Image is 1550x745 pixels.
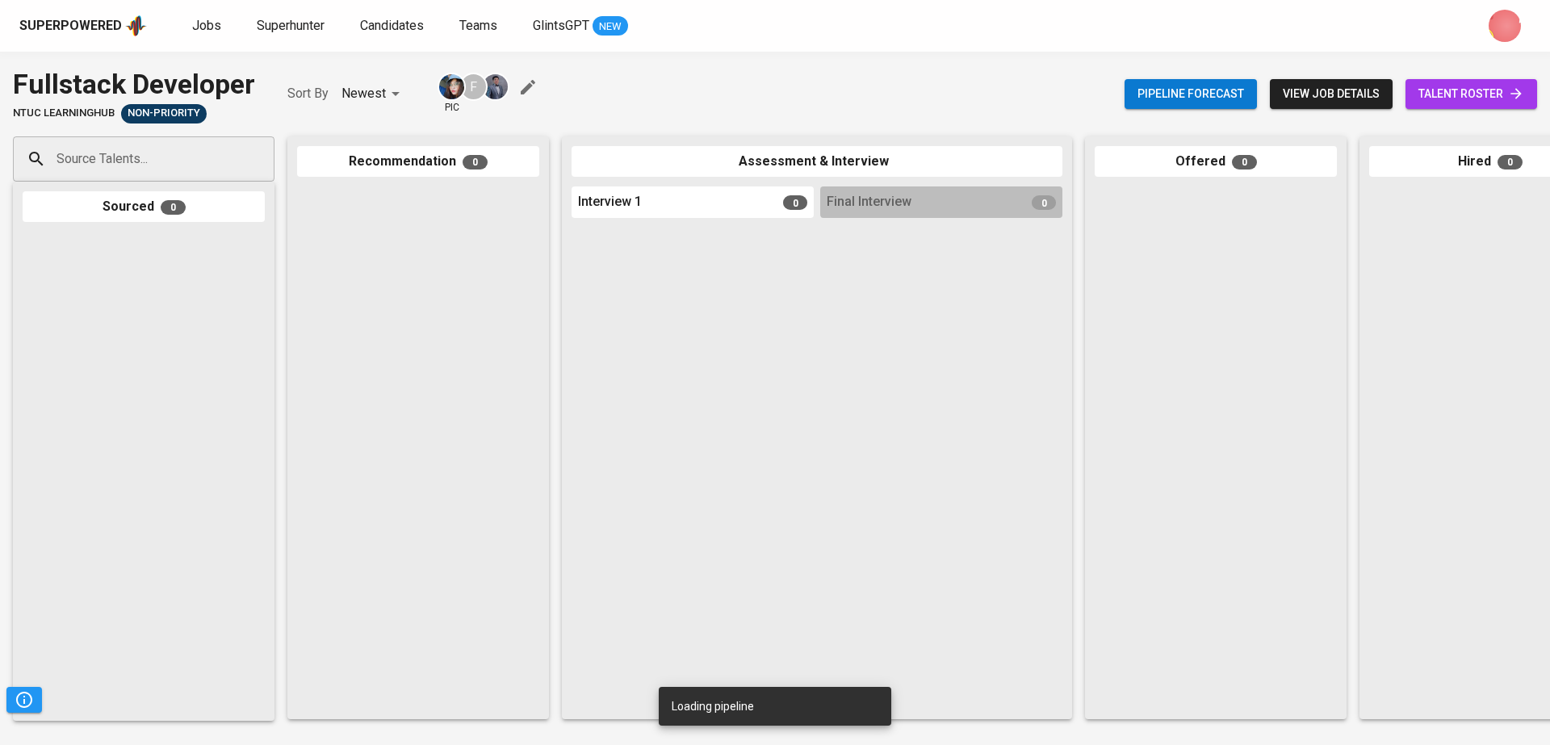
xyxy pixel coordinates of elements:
a: Candidates [360,16,427,36]
span: 0 [1232,155,1257,170]
a: Superhunter [257,16,328,36]
p: Newest [341,84,386,103]
div: Assessment & Interview [572,146,1062,178]
span: NTUC LearningHub [13,106,115,121]
div: Sourced [23,191,265,223]
img: dwi.nugrahini@glints.com [1489,10,1521,42]
span: 0 [783,195,807,210]
span: 0 [463,155,488,170]
span: 0 [1032,195,1056,210]
img: app logo [125,14,147,38]
span: NEW [593,19,628,35]
div: Fullstack Developer [13,65,255,104]
img: diazagista@glints.com [439,74,464,99]
span: Teams [459,18,497,33]
button: view job details [1270,79,1393,109]
p: Sort By [287,84,329,103]
img: jhon@glints.com [483,74,508,99]
span: 0 [1498,155,1523,170]
a: Teams [459,16,501,36]
span: talent roster [1418,84,1524,104]
a: talent roster [1405,79,1537,109]
div: Newest [341,79,405,109]
span: Final Interview [827,193,911,211]
span: 0 [161,200,186,215]
div: Sufficient Talents in Pipeline [121,104,207,123]
div: Loading pipeline [672,692,754,721]
span: GlintsGPT [533,18,589,33]
div: F [459,73,488,101]
span: Superhunter [257,18,325,33]
span: Jobs [192,18,221,33]
div: Recommendation [297,146,539,178]
span: Non-Priority [121,106,207,121]
div: pic [438,73,466,115]
div: Superpowered [19,17,122,36]
button: Pipeline forecast [1125,79,1257,109]
a: Superpoweredapp logo [19,14,147,38]
div: Offered [1095,146,1337,178]
span: Pipeline forecast [1137,84,1244,104]
a: Jobs [192,16,224,36]
button: Pipeline Triggers [6,687,42,713]
a: GlintsGPT NEW [533,16,628,36]
button: Open [266,157,269,161]
span: view job details [1283,84,1380,104]
span: Interview 1 [578,193,642,211]
span: Candidates [360,18,424,33]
